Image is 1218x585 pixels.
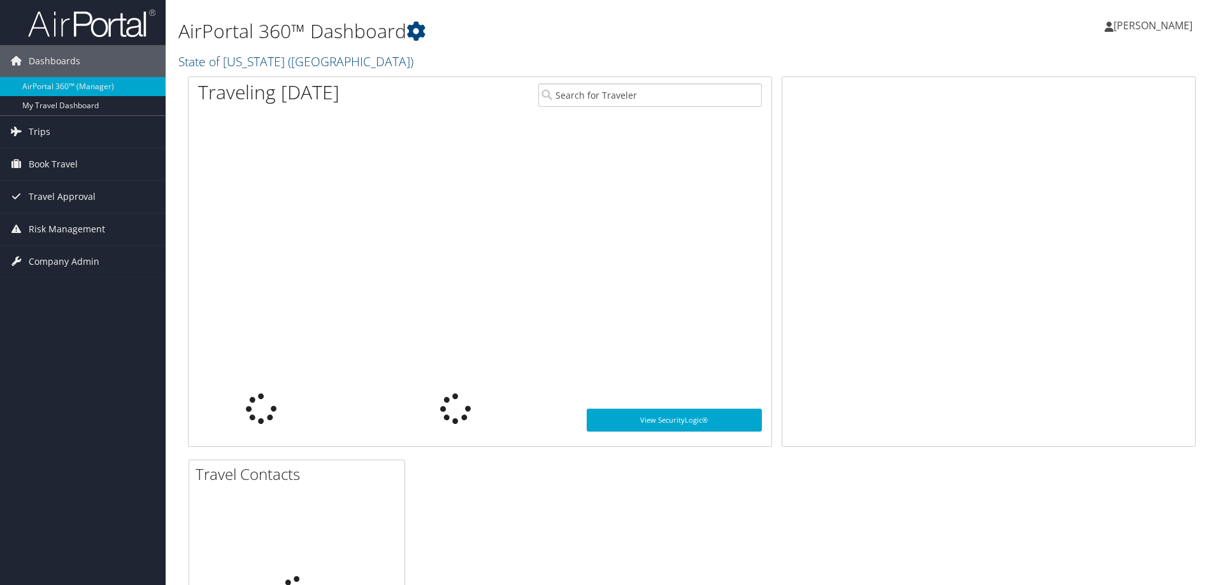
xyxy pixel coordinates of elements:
[1105,6,1205,45] a: [PERSON_NAME]
[28,8,155,38] img: airportal-logo.png
[1114,18,1193,32] span: [PERSON_NAME]
[29,148,78,180] span: Book Travel
[587,409,762,432] a: View SecurityLogic®
[178,18,863,45] h1: AirPortal 360™ Dashboard
[29,116,50,148] span: Trips
[178,53,417,70] a: State of [US_STATE] ([GEOGRAPHIC_DATA])
[29,45,80,77] span: Dashboards
[198,79,340,106] h1: Traveling [DATE]
[29,246,99,278] span: Company Admin
[196,463,405,485] h2: Travel Contacts
[29,181,96,213] span: Travel Approval
[29,213,105,245] span: Risk Management
[538,83,762,107] input: Search for Traveler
